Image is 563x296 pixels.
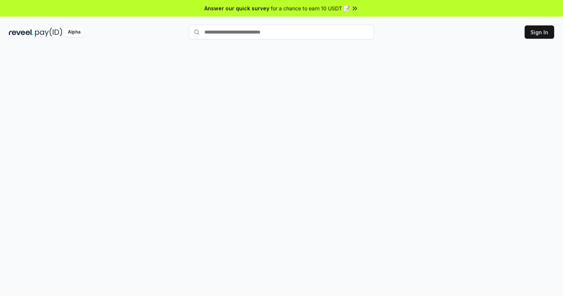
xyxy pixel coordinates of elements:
div: Alpha [64,28,84,37]
img: pay_id [35,28,62,37]
img: reveel_dark [9,28,34,37]
span: Answer our quick survey [204,4,269,12]
span: for a chance to earn 10 USDT 📝 [271,4,350,12]
button: Sign In [525,25,554,39]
